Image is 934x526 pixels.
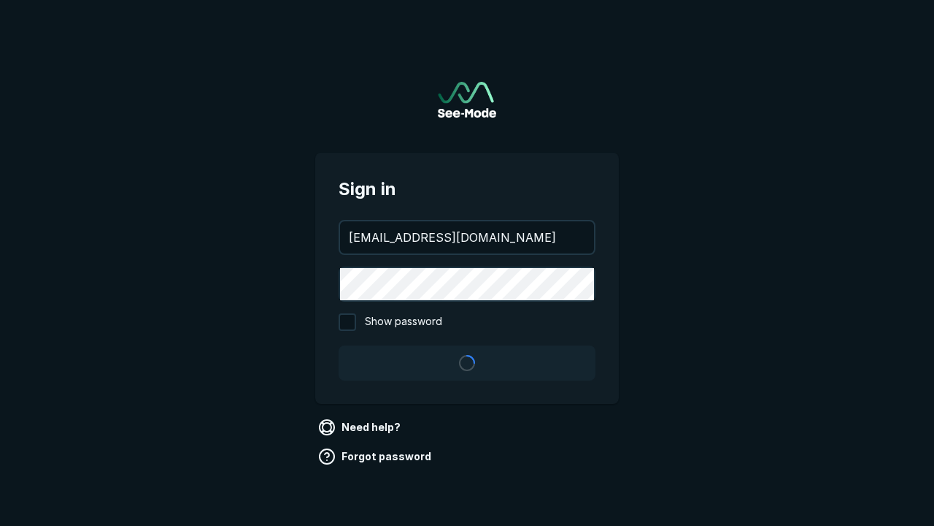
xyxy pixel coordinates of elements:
img: See-Mode Logo [438,82,496,118]
span: Sign in [339,176,595,202]
a: Forgot password [315,445,437,468]
input: your@email.com [340,221,594,254]
a: Need help? [315,416,406,439]
a: Go to sign in [438,82,496,118]
span: Show password [365,313,442,331]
